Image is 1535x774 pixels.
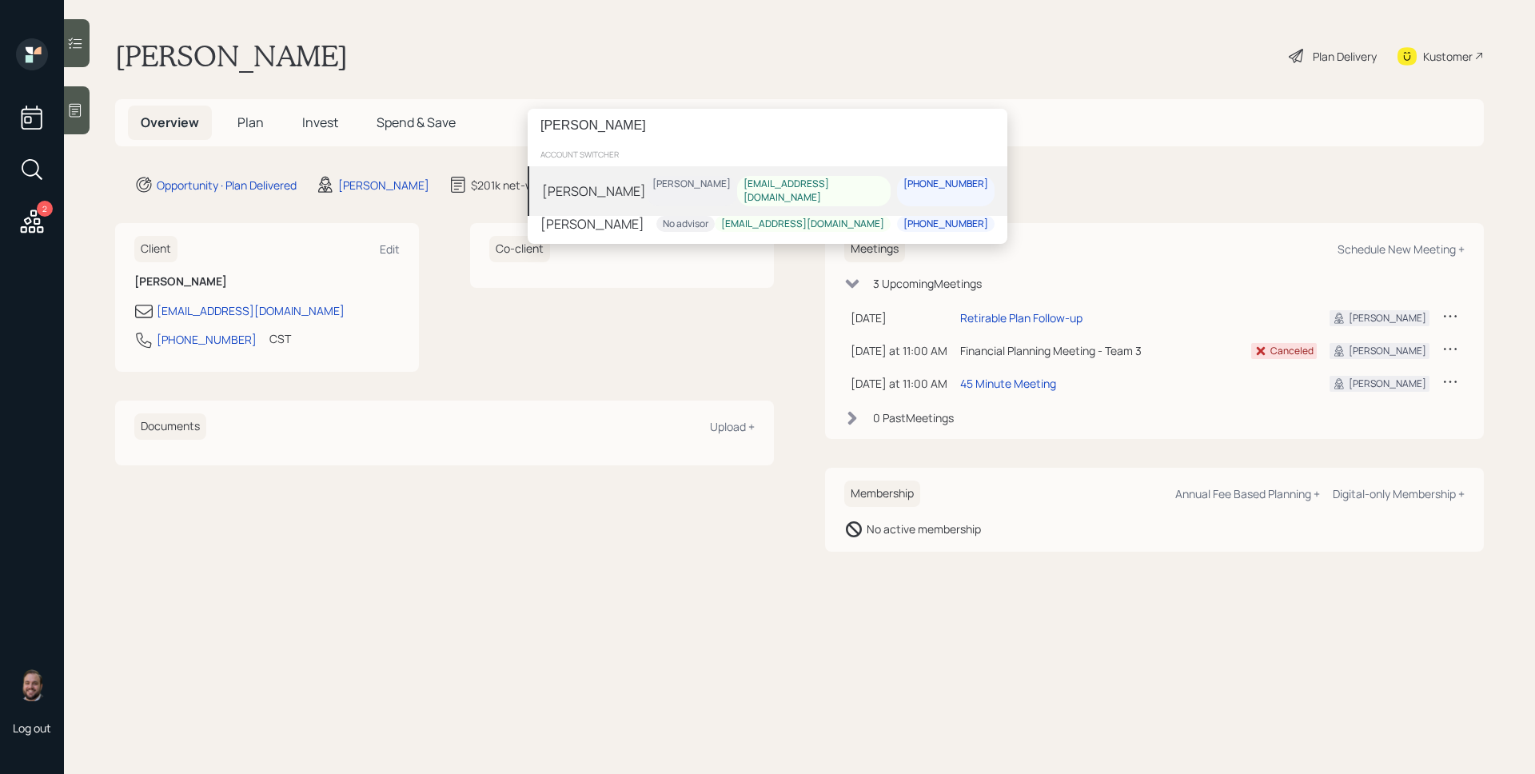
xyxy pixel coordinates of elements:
[744,178,884,205] div: [EMAIL_ADDRESS][DOMAIN_NAME]
[540,214,644,233] div: [PERSON_NAME]
[721,217,884,230] div: [EMAIL_ADDRESS][DOMAIN_NAME]
[652,178,731,191] div: [PERSON_NAME]
[663,217,708,230] div: No advisor
[903,178,988,191] div: [PHONE_NUMBER]
[542,181,646,200] div: [PERSON_NAME]
[528,142,1007,166] div: account switcher
[903,217,988,230] div: [PHONE_NUMBER]
[528,109,1007,142] input: Type a command or search…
